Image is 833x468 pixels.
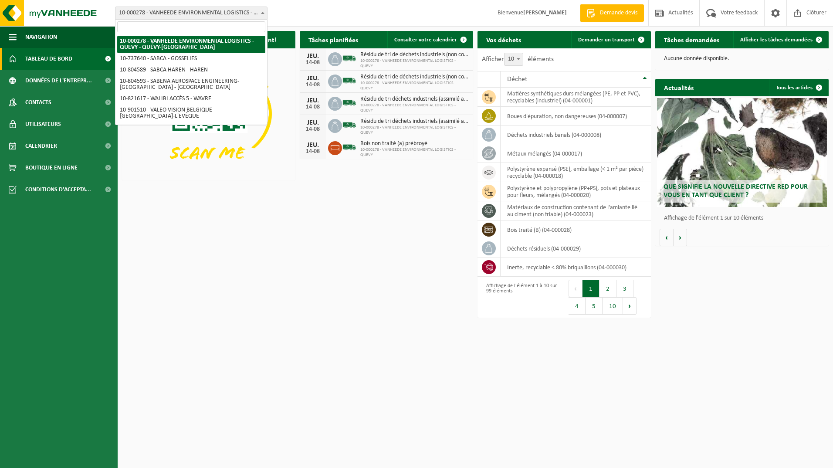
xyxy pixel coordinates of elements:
[655,79,702,96] h2: Actualités
[655,31,728,48] h2: Tâches demandées
[360,147,469,158] span: 10-000278 - VANHEEDE ENVIRONMENTAL LOGISTICS - QUEVY
[342,118,357,132] img: BL-SO-LV
[25,26,57,48] span: Navigation
[25,157,78,179] span: Boutique en ligne
[117,76,265,93] li: 10-804593 - SABENA AEROSPACE ENGINEERING-[GEOGRAPHIC_DATA] - [GEOGRAPHIC_DATA]
[505,53,523,65] span: 10
[599,280,616,297] button: 2
[304,142,322,149] div: JEU.
[578,37,635,43] span: Demander un transport
[304,75,322,82] div: JEU.
[664,56,820,62] p: Aucune donnée disponible.
[360,125,469,136] span: 10-000278 - VANHEEDE ENVIRONMENTAL LOGISTICS - QUEVY
[304,149,322,155] div: 14-08
[117,122,265,133] li: 10-983590 - VALEO VISION - REMITRANS - GHISLENGHIEN
[117,93,265,105] li: 10-821617 - WALIBI ACCÈS 5 - WAVRE
[342,95,357,110] img: BL-SO-LV
[740,37,813,43] span: Afficher les tâches demandées
[304,97,322,104] div: JEU.
[603,297,623,315] button: 10
[504,53,523,66] span: 10
[571,31,650,48] a: Demander un transport
[657,98,827,207] a: Que signifie la nouvelle directive RED pour vous en tant que client ?
[501,125,651,144] td: déchets industriels banals (04-000008)
[580,4,644,22] a: Demande devis
[674,229,687,246] button: Volgende
[569,280,582,297] button: Previous
[501,258,651,277] td: inerte, recyclable < 80% briquaillons (04-000030)
[482,56,554,63] label: Afficher éléments
[25,135,57,157] span: Calendrier
[664,183,808,199] span: Que signifie la nouvelle directive RED pour vous en tant que client ?
[25,113,61,135] span: Utilisateurs
[569,297,586,315] button: 4
[507,76,527,83] span: Déchet
[360,58,469,69] span: 10-000278 - VANHEEDE ENVIRONMENTAL LOGISTICS - QUEVY
[501,239,651,258] td: déchets résiduels (04-000029)
[25,48,72,70] span: Tableau de bord
[360,140,469,147] span: Bois non traité (a) prébroyé
[360,74,469,81] span: Résidu de tri de déchets industriels (non comparable au déchets ménagers)
[304,82,322,88] div: 14-08
[501,182,651,201] td: polystyrène et polypropylène (PP+PS), pots et plateaux pour fleurs, mélangés (04-000020)
[501,144,651,163] td: métaux mélangés (04-000017)
[664,215,824,221] p: Affichage de l'élément 1 sur 10 éléments
[360,96,469,103] span: Résidu de tri déchets industriels (assimilé avec déchets ménager)
[342,140,357,155] img: BL-SO-LV
[360,51,469,58] span: Résidu de tri de déchets industriels (non comparable au déchets ménagers)
[582,280,599,297] button: 1
[25,179,91,200] span: Conditions d'accepta...
[733,31,828,48] a: Afficher les tâches demandées
[623,297,637,315] button: Next
[501,163,651,182] td: polystyrène expansé (PSE), emballage (< 1 m² par pièce) recyclable (04-000018)
[586,297,603,315] button: 5
[304,119,322,126] div: JEU.
[523,10,567,16] strong: [PERSON_NAME]
[115,7,268,20] span: 10-000278 - VANHEEDE ENVIRONMENTAL LOGISTICS - QUEVY - QUÉVY-LE-GRAND
[360,118,469,125] span: Résidu de tri déchets industriels (assimilé avec déchets ménager)
[501,201,651,220] td: matériaux de construction contenant de l'amiante lié au ciment (non friable) (04-000023)
[477,31,530,48] h2: Vos déchets
[482,279,560,315] div: Affichage de l'élément 1 à 10 sur 99 éléments
[616,280,633,297] button: 3
[117,64,265,76] li: 10-804589 - SABCA HAREN - HAREN
[769,79,828,96] a: Tous les articles
[501,220,651,239] td: bois traité (B) (04-000028)
[501,107,651,125] td: boues d'épuration, non dangereuses (04-000007)
[117,105,265,122] li: 10-901510 - VALEO VISION BELGIQUE - [GEOGRAPHIC_DATA]-L'EVÊQUE
[342,73,357,88] img: BL-SO-LV
[117,53,265,64] li: 10-737640 - SABCA - GOSSELIES
[660,229,674,246] button: Vorige
[394,37,457,43] span: Consulter votre calendrier
[117,36,265,53] li: 10-000278 - VANHEEDE ENVIRONMENTAL LOGISTICS - QUEVY - QUÉVY-[GEOGRAPHIC_DATA]
[387,31,472,48] a: Consulter votre calendrier
[25,92,51,113] span: Contacts
[360,103,469,113] span: 10-000278 - VANHEEDE ENVIRONMENTAL LOGISTICS - QUEVY
[342,51,357,66] img: BL-SO-LV
[360,81,469,91] span: 10-000278 - VANHEEDE ENVIRONMENTAL LOGISTICS - QUEVY
[304,104,322,110] div: 14-08
[115,7,267,19] span: 10-000278 - VANHEEDE ENVIRONMENTAL LOGISTICS - QUEVY - QUÉVY-LE-GRAND
[300,31,367,48] h2: Tâches planifiées
[501,88,651,107] td: matières synthétiques durs mélangées (PE, PP et PVC), recyclables (industriel) (04-000001)
[304,60,322,66] div: 14-08
[304,53,322,60] div: JEU.
[598,9,640,17] span: Demande devis
[25,70,92,92] span: Données de l'entrepr...
[304,126,322,132] div: 14-08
